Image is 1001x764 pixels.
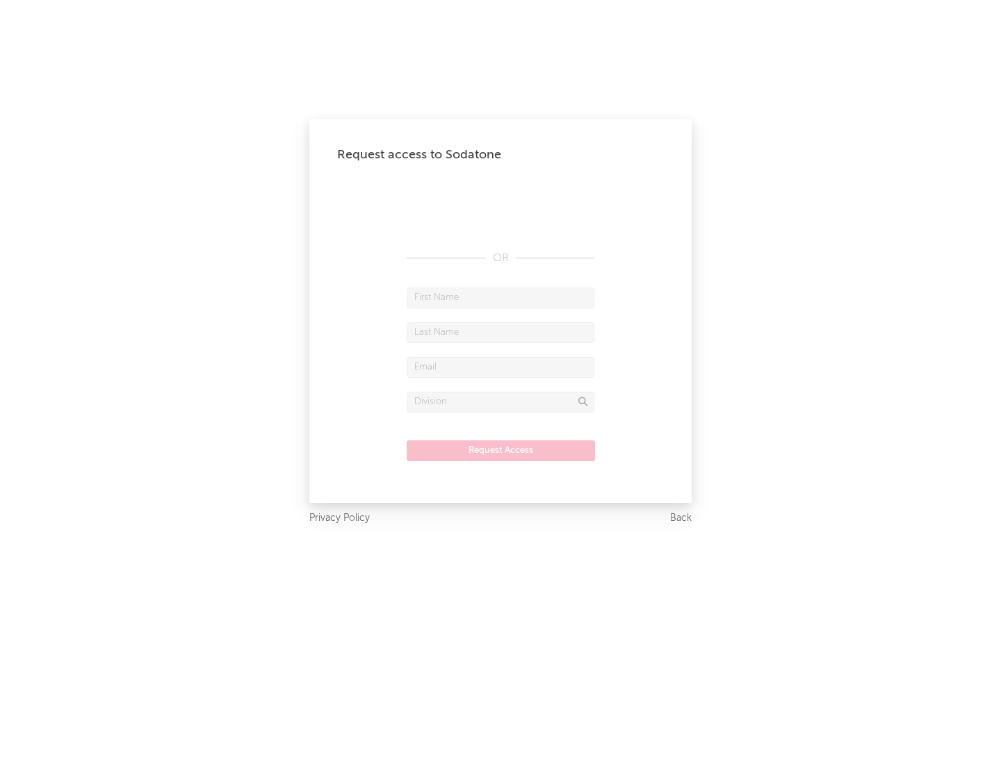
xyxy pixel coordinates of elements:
button: Request Access [407,440,595,461]
input: Email [407,357,594,378]
div: Request access to Sodatone [337,147,664,163]
input: Last Name [407,322,594,343]
div: OR [407,250,594,267]
input: Division [407,392,594,413]
a: Privacy Policy [309,510,370,527]
input: First Name [407,288,594,308]
a: Back [670,510,692,527]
